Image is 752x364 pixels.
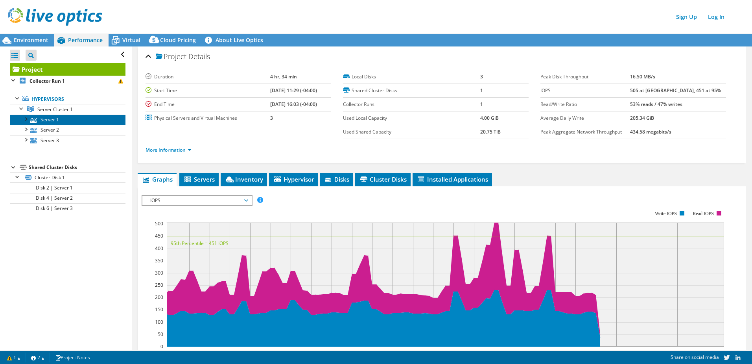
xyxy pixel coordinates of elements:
label: Local Disks [343,73,480,81]
label: End Time [146,100,270,108]
span: Disks [324,175,349,183]
b: [DATE] 11:29 (-04:00) [270,87,317,94]
text: 200 [155,294,163,301]
span: Servers [183,175,215,183]
span: Virtual [122,36,140,44]
span: Cloud Pricing [160,36,196,44]
label: Used Shared Capacity [343,128,480,136]
a: Disk 4 | Server 2 [10,193,125,203]
a: Log In [704,11,728,22]
b: [DATE] 16:03 (-04:00) [270,101,317,108]
span: Hypervisor [273,175,314,183]
text: 50 [158,331,163,338]
a: Disk 6 | Server 3 [10,203,125,214]
label: Duration [146,73,270,81]
span: Cluster Disks [359,175,407,183]
label: Collector Runs [343,100,480,108]
b: Collector Run 1 [29,78,65,84]
a: About Live Optics [202,34,269,46]
span: Installed Applications [417,175,488,183]
a: Sign Up [672,11,701,22]
label: Start Time [146,87,270,95]
span: Environment [14,36,48,44]
b: 434.58 megabits/s [630,128,671,135]
span: Performance [68,36,103,44]
text: 400 [155,245,163,252]
text: 0 [160,343,163,350]
text: 150 [155,306,163,313]
a: 1 [2,353,26,362]
a: More Information [146,147,192,153]
text: 250 [155,282,163,288]
span: IOPS [146,196,247,205]
a: Disk 2 | Server 1 [10,182,125,193]
label: Shared Cluster Disks [343,87,480,95]
div: Shared Cluster Disks [29,163,125,172]
b: 4.00 GiB [480,115,499,121]
span: Details [188,52,210,61]
b: 205.34 GiB [630,115,654,121]
text: Read IOPS [693,211,714,216]
a: Hypervisors [10,94,125,104]
img: live_optics_svg.svg [8,8,102,26]
b: 4 hr, 34 min [270,73,297,80]
b: 3 [480,73,483,80]
label: IOPS [540,87,630,95]
a: Server 2 [10,125,125,135]
b: 53% reads / 47% writes [630,101,682,108]
b: 505 at [GEOGRAPHIC_DATA], 451 at 95% [630,87,721,94]
span: Project [156,53,186,61]
b: 1 [480,87,483,94]
text: 95th Percentile = 451 IOPS [171,240,229,247]
b: 1 [480,101,483,108]
span: Inventory [225,175,263,183]
label: Read/Write Ratio [540,100,630,108]
text: 500 [155,220,163,227]
label: Average Daily Write [540,114,630,122]
b: 20.75 TiB [480,128,501,135]
label: Used Local Capacity [343,114,480,122]
a: Cluster Disk 1 [10,172,125,182]
a: Server Cluster 1 [10,104,125,114]
label: Peak Aggregate Network Throughput [540,128,630,136]
text: 300 [155,269,163,276]
a: Server 1 [10,115,125,125]
text: Write IOPS [655,211,677,216]
a: 2 [26,353,50,362]
a: Server 3 [10,135,125,145]
span: Server Cluster 1 [37,106,73,113]
a: Project Notes [50,353,96,362]
text: 350 [155,257,163,264]
b: 3 [270,115,273,121]
span: Graphs [142,175,173,183]
a: Collector Run 1 [10,76,125,86]
text: 100 [155,319,163,325]
label: Peak Disk Throughput [540,73,630,81]
a: Project [10,63,125,76]
label: Physical Servers and Virtual Machines [146,114,270,122]
span: Share on social media [671,354,719,360]
text: 450 [155,232,163,239]
b: 16.50 MB/s [630,73,655,80]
